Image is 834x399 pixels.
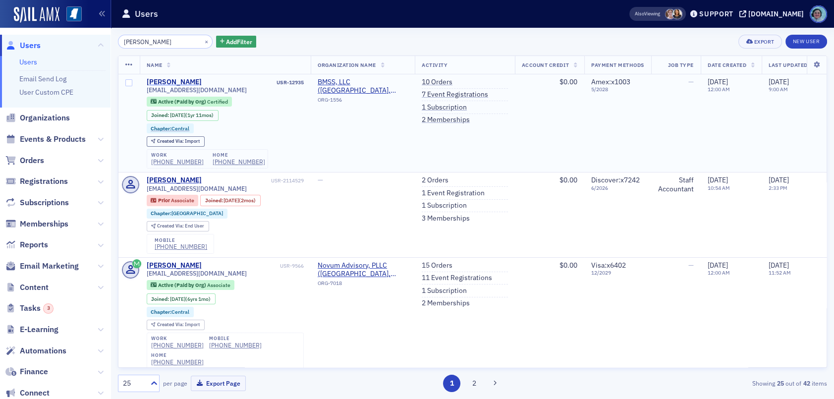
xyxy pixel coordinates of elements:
span: Organization Name [318,61,376,68]
button: 2 [466,375,483,392]
a: Finance [5,366,48,377]
span: $0.00 [559,261,577,270]
span: [DATE] [769,175,789,184]
div: Chapter: [147,307,194,317]
div: End User [157,224,204,229]
span: [EMAIL_ADDRESS][DOMAIN_NAME] [147,185,247,192]
div: [DOMAIN_NAME] [748,9,804,18]
time: 9:00 AM [769,86,788,93]
a: Email Marketing [5,261,79,272]
div: Active (Paid by Org): Active (Paid by Org): Associate [147,280,235,290]
div: [PHONE_NUMBER] [151,358,204,366]
span: Novum Advisory, PLLC (Madison, MS) [318,261,408,279]
div: USR-2114529 [203,177,304,184]
a: 7 Event Registrations [422,90,488,99]
a: [PHONE_NUMBER] [213,158,265,166]
a: Novum Advisory, PLLC ([GEOGRAPHIC_DATA], [GEOGRAPHIC_DATA]) [318,261,408,279]
span: Payment Methods [591,61,644,68]
span: Job Type [668,61,694,68]
span: Joined : [151,296,170,302]
span: — [318,175,323,184]
a: Prior Associate [151,197,194,204]
span: BMSS, LLC (Ridgeland, MS) [318,78,408,95]
a: Subscriptions [5,197,69,208]
span: Noma Burge [672,9,682,19]
div: mobile [155,237,207,243]
div: mobile [209,336,262,342]
span: Discover : x7242 [591,175,640,184]
div: Also [635,10,644,17]
span: 6 / 2026 [591,185,644,191]
span: Active (Paid by Org) [158,98,207,105]
a: 1 Event Registration [422,189,485,198]
span: Tasks [20,303,54,314]
span: [DATE] [708,261,728,270]
span: Chapter : [151,125,171,132]
a: [PERSON_NAME] [147,176,202,185]
label: per page [163,379,187,388]
span: [DATE] [769,77,789,86]
div: Staff Accountant [658,176,694,193]
span: Registrations [20,176,68,187]
div: work [151,152,204,158]
span: Chapter : [151,210,171,217]
a: Active (Paid by Org) Associate [151,282,230,288]
span: Content [20,282,49,293]
button: × [202,37,211,46]
button: 1 [443,375,460,392]
div: 3 [43,303,54,314]
a: View Homepage [59,6,82,23]
span: Associate [171,197,194,204]
span: Subscriptions [20,197,69,208]
div: work [151,336,204,342]
span: Organizations [20,113,70,123]
a: BMSS, LLC ([GEOGRAPHIC_DATA], [GEOGRAPHIC_DATA]) [318,78,408,95]
div: home [213,152,265,158]
input: Search… [118,35,213,49]
a: 10 Orders [422,78,452,87]
button: [DOMAIN_NAME] [739,10,807,17]
span: [DATE] [708,175,728,184]
span: 5 / 2028 [591,86,644,93]
a: 1 Subscription [422,201,467,210]
span: Automations [20,345,66,356]
h1: Users [135,8,158,20]
a: 2 Orders [422,176,448,185]
div: Created Via: Import [147,320,205,330]
span: Prior [158,197,171,204]
time: 11:52 AM [769,269,791,276]
span: Visa : x6402 [591,261,626,270]
span: Created Via : [157,223,185,229]
span: [DATE] [170,295,185,302]
a: [PERSON_NAME] [147,261,202,270]
button: Export [738,35,781,49]
a: Email Send Log [19,74,66,83]
a: Memberships [5,219,68,229]
div: Chapter: [147,209,228,219]
a: User Custom CPE [19,88,73,97]
div: Showing out of items [598,379,827,388]
a: 3 Memberships [422,214,470,223]
span: Associate [207,282,230,288]
strong: 42 [801,379,812,388]
a: [PHONE_NUMBER] [151,158,204,166]
span: Viewing [635,10,660,17]
a: [PERSON_NAME] [147,78,202,87]
span: Events & Products [20,134,86,145]
a: 15 Orders [422,261,452,270]
span: Amex : x1003 [591,77,630,86]
a: Connect [5,388,50,399]
div: ORG-1556 [318,97,408,107]
a: [PHONE_NUMBER] [155,243,207,250]
span: Profile [810,5,827,23]
a: SailAMX [14,7,59,23]
a: Events & Products [5,134,86,145]
a: Chapter:Central [151,125,189,132]
a: Reports [5,239,48,250]
span: Joined : [205,197,224,204]
a: 2 Memberships [422,299,470,308]
span: Active (Paid by Org) [158,282,207,288]
img: SailAMX [66,6,82,22]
